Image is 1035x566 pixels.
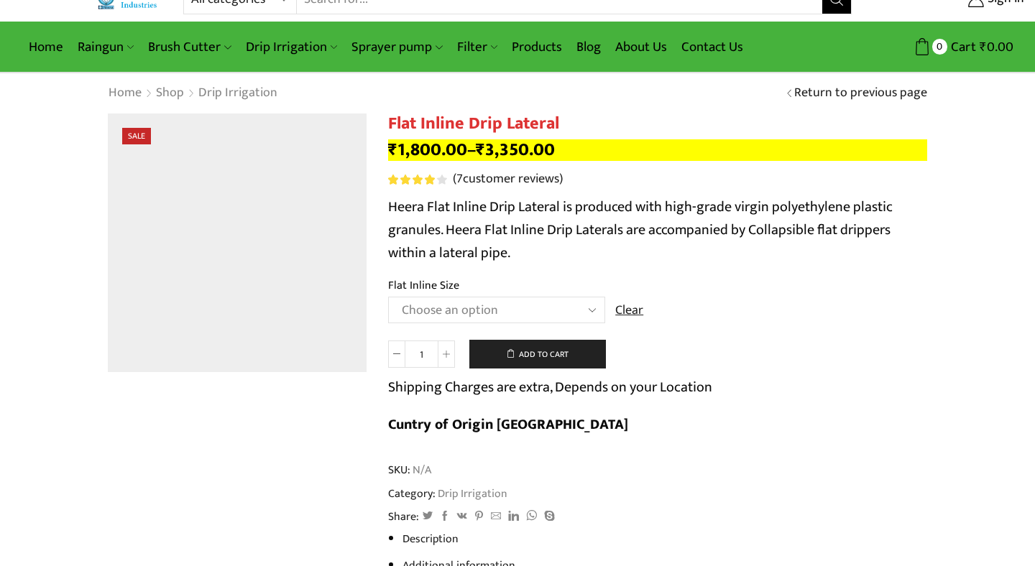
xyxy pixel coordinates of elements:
a: Sprayer pump [344,30,449,64]
a: 0 Cart ₹0.00 [866,34,1013,60]
a: Shop [155,84,185,103]
span: Rated out of 5 based on customer ratings [388,175,435,185]
h1: Flat Inline Drip Lateral [388,113,927,134]
a: Filter [450,30,505,64]
span: Share: [388,509,419,525]
img: Flat Inline Drip Lateral [108,113,367,372]
span: 0 [932,39,947,54]
span: 7 [456,168,463,190]
a: Home [22,30,70,64]
bdi: 1,800.00 [388,135,467,164]
span: 7 [388,175,449,185]
a: Return to previous page [794,84,927,103]
a: Contact Us [674,30,750,64]
a: Blog [569,30,608,64]
p: Heera Flat Inline Drip Lateral is produced with high-grade virgin polyethylene plastic granules. ... [388,195,927,264]
bdi: 0.00 [980,36,1013,58]
p: Shipping Charges are extra, Depends on your Location [388,376,712,399]
a: Drip Irrigation [436,484,507,503]
a: Home [108,84,142,103]
input: Product quantity [405,340,438,368]
button: Add to cart [469,340,606,368]
a: Raingun [70,30,141,64]
div: Rated 4.00 out of 5 [388,175,446,185]
a: Drip Irrigation [239,30,344,64]
nav: Breadcrumb [108,84,278,103]
a: Description [402,529,459,548]
bdi: 3,350.00 [476,135,555,164]
span: SKU: [388,462,927,478]
a: Clear options [615,302,643,320]
label: Flat Inline Size [388,277,459,294]
span: ₹ [476,135,485,164]
a: Drip Irrigation [198,84,278,103]
span: N/A [410,462,431,478]
span: Category: [388,486,507,502]
span: ₹ [388,135,397,164]
a: (7customer reviews) [453,170,563,189]
a: Products [505,30,569,64]
p: – [388,139,927,161]
a: About Us [608,30,674,64]
span: ₹ [980,36,987,58]
span: Cart [947,37,976,57]
a: Brush Cutter [141,30,238,64]
b: Cuntry of Origin [GEOGRAPHIC_DATA] [388,412,628,437]
span: Sale [122,128,151,144]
